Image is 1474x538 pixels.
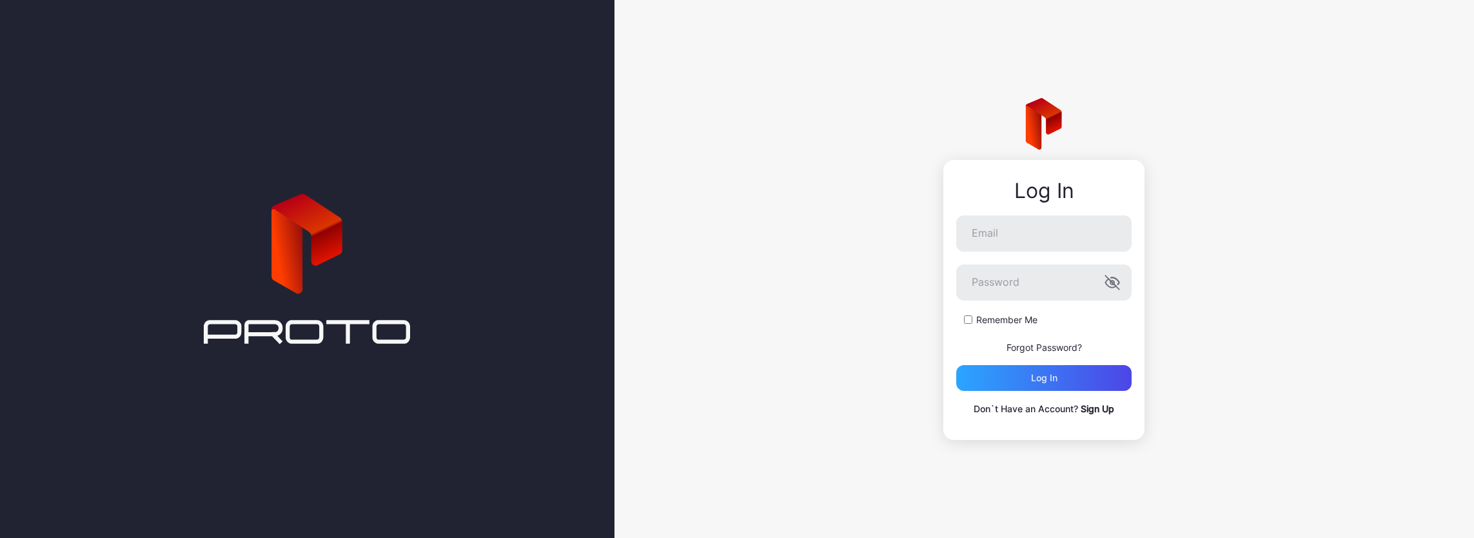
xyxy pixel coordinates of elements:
[956,215,1132,252] input: Email
[956,179,1132,203] div: Log In
[956,264,1132,301] input: Password
[976,314,1037,326] label: Remember Me
[1031,373,1057,383] div: Log in
[956,401,1132,417] p: Don`t Have an Account?
[956,365,1132,391] button: Log in
[1081,403,1114,414] a: Sign Up
[1007,342,1082,353] a: Forgot Password?
[1105,275,1120,290] button: Password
